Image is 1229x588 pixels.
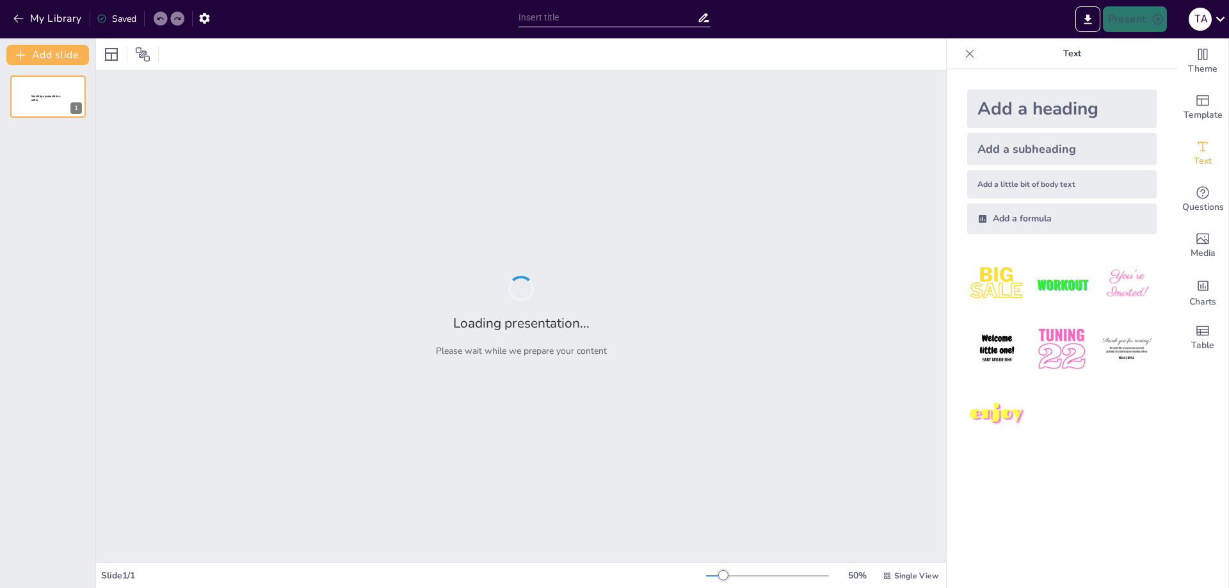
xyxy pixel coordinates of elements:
[1182,200,1224,214] span: Questions
[967,255,1027,314] img: 1.jpeg
[967,90,1157,128] div: Add a heading
[1075,6,1100,32] button: Export to PowerPoint
[1191,246,1216,260] span: Media
[1177,223,1228,269] div: Add images, graphics, shapes or video
[70,102,82,114] div: 1
[10,8,87,29] button: My Library
[518,8,697,27] input: Insert title
[1177,131,1228,177] div: Add text boxes
[1177,177,1228,223] div: Get real-time input from your audience
[6,45,89,65] button: Add slide
[31,95,60,102] span: Sendsteps presentation editor
[1188,62,1217,76] span: Theme
[1189,6,1212,32] button: T A
[1189,295,1216,309] span: Charts
[1103,6,1167,32] button: Present
[1184,108,1223,122] span: Template
[1177,38,1228,84] div: Change the overall theme
[842,569,872,582] div: 50 %
[135,47,150,62] span: Position
[101,569,706,582] div: Slide 1 / 1
[980,38,1164,69] p: Text
[10,75,86,118] div: 1
[453,314,590,332] h2: Loading presentation...
[967,133,1157,165] div: Add a subheading
[894,571,938,581] span: Single View
[967,203,1157,234] div: Add a formula
[1032,255,1091,314] img: 2.jpeg
[1189,8,1212,31] div: T A
[1177,269,1228,315] div: Add charts and graphs
[1097,255,1157,314] img: 3.jpeg
[1177,84,1228,131] div: Add ready made slides
[101,44,122,65] div: Layout
[1097,319,1157,379] img: 6.jpeg
[1194,154,1212,168] span: Text
[436,345,607,357] p: Please wait while we prepare your content
[1191,338,1214,353] span: Table
[1032,319,1091,379] img: 5.jpeg
[967,170,1157,198] div: Add a little bit of body text
[967,319,1027,379] img: 4.jpeg
[967,385,1027,444] img: 7.jpeg
[1177,315,1228,361] div: Add a table
[97,13,136,25] div: Saved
